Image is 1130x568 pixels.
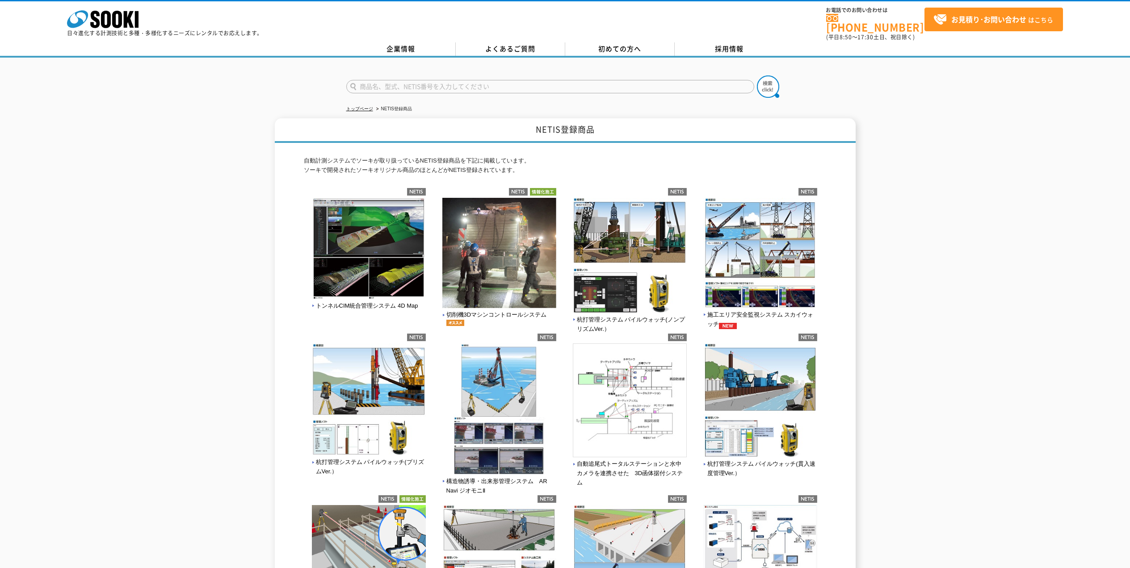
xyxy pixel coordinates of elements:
span: 初めての方へ [598,44,641,54]
img: btn_search.png [757,75,779,98]
li: NETIS登録商品 [374,104,412,114]
img: 杭打管理システム パイルウォッチ(ノンプリズムVer.） [573,198,687,315]
a: 杭打管理システム パイルウォッチ(ノンプリズムVer.） [573,307,687,332]
img: トンネルCIM統合管理システム 4D Map [312,198,426,301]
a: 採用情報 [675,42,784,56]
span: トンネルCIM統合管理システム 4D Map [312,301,418,311]
a: 構造物誘導・出来形管理システム AR Navi ジオモニⅡ [442,468,556,494]
a: 杭打管理システム パイルウォッチ(貫入速度管理Ver.） [703,451,817,477]
span: 17:30 [857,33,874,41]
a: トップページ [346,106,373,111]
span: 構造物誘導・出来形管理システム AR Navi ジオモニⅡ [442,477,556,496]
h1: NETIS登録商品 [275,118,856,143]
span: 施工エリア安全監視システム スカイウォッチ [703,310,817,329]
img: 施工エリア安全監視システム スカイウォッチ [703,198,817,310]
img: netis [538,334,556,341]
img: netis [798,334,817,341]
img: 情報化施工 [530,188,556,196]
img: 杭打管理システム パイルウォッチ(貫入速度管理Ver.） [703,343,817,459]
a: よくあるご質問 [456,42,565,56]
img: netis [378,495,397,503]
img: netis [538,495,556,503]
img: netis [509,188,528,196]
p: 日々進化する計測技術と多種・多様化するニーズにレンタルでお応えします。 [67,30,263,36]
span: 8:50 [840,33,852,41]
a: 施工エリア安全監視システム スカイウォッチNEW [703,302,817,327]
img: 情報化施工 [399,495,426,503]
span: 切削機3Dマシンコントロールシステム [442,310,556,326]
a: 自動追尾式トータルステーションと水中カメラを連携させた 3D函体据付システム [573,451,687,486]
span: 杭打管理システム パイルウォッチ(ノンプリズムVer.） [573,315,687,334]
span: 杭打管理システム パイルウォッチ(プリズムVer.） [312,458,426,476]
a: 初めての方へ [565,42,675,56]
img: netis [407,188,426,196]
img: オススメ [446,320,464,326]
img: netis [668,495,687,503]
img: 切削機3Dマシンコントロールシステム [442,198,556,310]
img: netis [668,188,687,196]
img: 杭打管理システム パイルウォッチ(プリズムVer.） [312,343,426,458]
img: netis [407,334,426,341]
img: 自動追尾式トータルステーションと水中カメラを連携させた 3D函体据付システム [573,343,687,459]
a: トンネルCIM統合管理システム 4D Map [312,293,426,309]
img: netis [798,495,817,503]
span: お電話でのお問い合わせは [826,8,924,13]
a: 企業情報 [346,42,456,56]
img: netis [798,188,817,196]
img: 構造物誘導・出来形管理システム AR Navi ジオモニⅡ [442,343,556,477]
span: (平日 ～ 土日、祝日除く) [826,33,915,41]
strong: お見積り･お問い合わせ [951,14,1026,25]
a: 杭打管理システム パイルウォッチ(プリズムVer.） [312,450,426,475]
p: 自動計測システムでソーキが取り扱っているNETIS登録商品を下記に掲載しています。 ソーキで開発されたソーキオリジナル商品のほとんどがNETIS登録されています。 [304,156,827,175]
img: NEW [719,323,737,329]
input: 商品名、型式、NETIS番号を入力してください [346,80,754,93]
a: 切削機3Dマシンコントロールシステムオススメ [442,302,556,328]
span: はこちら [933,13,1053,26]
a: [PHONE_NUMBER] [826,14,924,32]
span: 杭打管理システム パイルウォッチ(貫入速度管理Ver.） [703,459,817,478]
a: お見積り･お問い合わせはこちら [924,8,1063,31]
span: 自動追尾式トータルステーションと水中カメラを連携させた 3D函体据付システム [573,459,687,487]
img: netis [668,334,687,341]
